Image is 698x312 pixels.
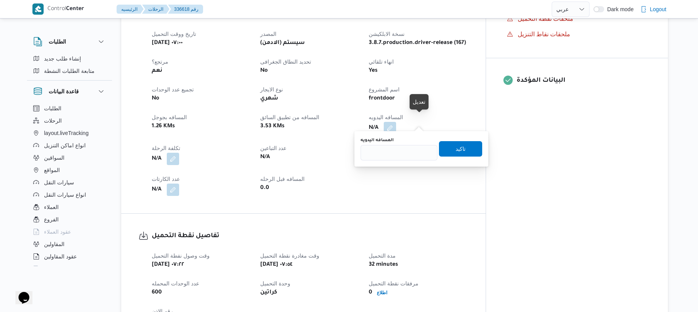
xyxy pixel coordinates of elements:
b: 0.0 [260,184,269,193]
b: 3.53 KMs [260,122,285,131]
span: الفروع [44,215,59,224]
b: 1.26 KMs [152,122,175,131]
b: 600 [152,288,162,297]
span: المسافه اليدويه [369,114,403,120]
h3: الطلبات [49,37,66,46]
h3: قاعدة البيانات [49,87,79,96]
b: [DATE] ٠٧:٥٤ [260,260,293,270]
span: الطلبات [44,104,61,113]
b: اطلاع [377,290,387,295]
span: تاريخ ووقت التحميل [152,31,196,37]
img: X8yXhbKr1z7QwAAAABJRU5ErkJggg== [32,3,44,15]
b: No [260,66,268,76]
button: المواقع [30,164,109,176]
b: N/A [152,185,161,194]
button: عقود العملاء [30,226,109,238]
b: نعم [152,66,163,76]
button: الرحلات [30,115,109,127]
span: Logout [650,5,666,14]
span: العملاء [44,202,59,212]
b: N/A [369,123,378,133]
span: تحديد النطاق الجغرافى [260,59,311,65]
span: ملحقات نقطة التحميل [518,15,574,22]
div: قاعدة البيانات [27,102,112,269]
b: [DATE] ٠٧:٢٢ [152,260,184,270]
button: الطلبات [30,102,109,115]
span: المقاولين [44,239,64,249]
span: نسخة الابلكيشن [369,31,405,37]
button: تاكيد [439,141,482,157]
div: الطلبات [27,52,112,80]
b: N/A [152,154,161,164]
button: اجهزة التليفون [30,263,109,275]
b: Center [66,6,84,12]
span: وقت وصول نفطة التحميل [152,253,210,259]
label: المسافه اليدويه [361,137,394,143]
span: إنشاء طلب جديد [44,54,81,63]
span: المسافه فبل الرحله [260,176,305,182]
span: المصدر [260,31,276,37]
span: سيارات النقل [44,178,74,187]
button: العملاء [30,201,109,213]
b: [DATE] ٠٧:٠٠ [152,39,183,48]
button: انواع اماكن التنزيل [30,139,109,152]
b: N/A [260,153,270,162]
b: 3.8.7.production.driver-release (167) [369,39,466,48]
span: عدد التباعين [260,145,286,151]
iframe: chat widget [8,281,32,304]
button: اطلاع [374,288,390,297]
span: مدة التحميل [369,253,396,259]
b: كراتين [260,288,277,297]
span: متابعة الطلبات النشطة [44,66,95,76]
span: وقت مغادرة نقطة التحميل [260,253,319,259]
span: اجهزة التليفون [44,264,76,273]
button: الرحلات [142,5,169,14]
span: انواع اماكن التنزيل [44,141,86,150]
b: Yes [369,66,378,76]
span: نوع الايجار [260,86,283,93]
span: انواع سيارات النقل [44,190,86,199]
b: شهري [260,94,278,103]
b: (سيستم (الادمن [260,39,305,48]
span: ملحقات نقطة التحميل [518,14,574,24]
button: إنشاء طلب جديد [30,52,109,65]
span: عدد الوحدات المحمله [152,280,199,287]
span: المواقع [44,165,60,175]
b: 32 minutes [369,260,398,270]
button: انواع سيارات النقل [30,189,109,201]
button: السواقين [30,152,109,164]
span: تاكيد [456,144,466,153]
button: layout.liveTracking [30,127,109,139]
b: 0 [369,288,372,297]
button: الرئيسيه [117,5,144,14]
span: ملحقات نقاط التنزيل [518,31,571,37]
span: عدد الكارتات [152,176,180,182]
button: الفروع [30,213,109,226]
span: عقود المقاولين [44,252,77,261]
span: السواقين [44,153,64,162]
span: المسافه من تطبيق السائق [260,114,319,120]
span: Dark mode [604,6,634,12]
button: الطلبات [33,37,106,46]
button: المقاولين [30,238,109,250]
b: frontdoor [369,94,395,103]
button: ملحقات نقاط التنزيل [504,28,651,40]
span: مرتجع؟ [152,59,168,65]
h3: البيانات المؤكدة [517,76,651,86]
span: مرفقات نقطة التحميل [369,280,418,287]
span: وحدة التحميل [260,280,290,287]
button: 336618 رقم [168,5,203,14]
button: Logout [637,2,669,17]
span: الرحلات [44,116,62,125]
div: تعديل [413,97,425,106]
button: سيارات النقل [30,176,109,189]
span: المسافه بجوجل [152,114,187,120]
span: اسم المشروع [369,86,400,93]
b: No [152,94,159,103]
h3: تفاصيل نقطة التحميل [152,231,468,241]
span: عقود العملاء [44,227,71,236]
span: layout.liveTracking [44,128,88,138]
span: تجميع عدد الوحدات [152,86,194,93]
button: قاعدة البيانات [33,87,106,96]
